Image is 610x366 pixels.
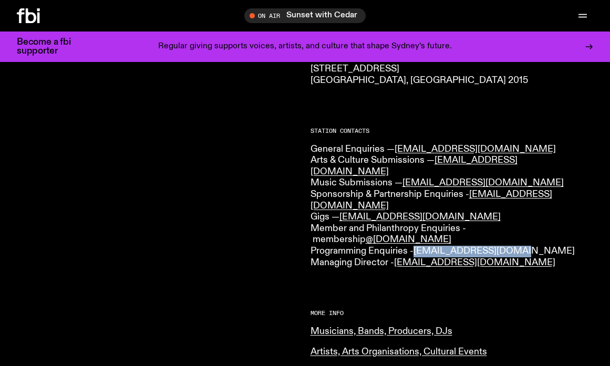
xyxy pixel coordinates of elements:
a: Musicians, Bands, Producers, DJs [311,327,452,336]
a: [EMAIL_ADDRESS][DOMAIN_NAME] [395,144,556,154]
a: [EMAIL_ADDRESS][DOMAIN_NAME] [339,212,501,222]
h3: Become a fbi supporter [17,38,84,56]
a: [EMAIL_ADDRESS][DOMAIN_NAME] [311,155,518,176]
a: [EMAIL_ADDRESS][DOMAIN_NAME] [394,258,555,267]
p: General Enquiries — Arts & Culture Submissions — Music Submissions — Sponsorship & Partnership En... [311,144,594,269]
p: Regular giving supports voices, artists, and culture that shape Sydney’s future. [158,42,452,51]
h2: Station Contacts [311,128,594,134]
a: [EMAIL_ADDRESS][DOMAIN_NAME] [311,190,552,211]
a: [EMAIL_ADDRESS][DOMAIN_NAME] [413,246,575,256]
a: [EMAIL_ADDRESS][DOMAIN_NAME] [402,178,564,187]
p: [DOMAIN_NAME] [STREET_ADDRESS] [GEOGRAPHIC_DATA], [GEOGRAPHIC_DATA] 2015 [311,52,594,86]
h2: More Info [311,310,594,316]
a: Artists, Arts Organisations, Cultural Events [311,347,487,357]
a: @[DOMAIN_NAME] [366,235,451,244]
button: On AirSunset with Cedar [244,8,366,23]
